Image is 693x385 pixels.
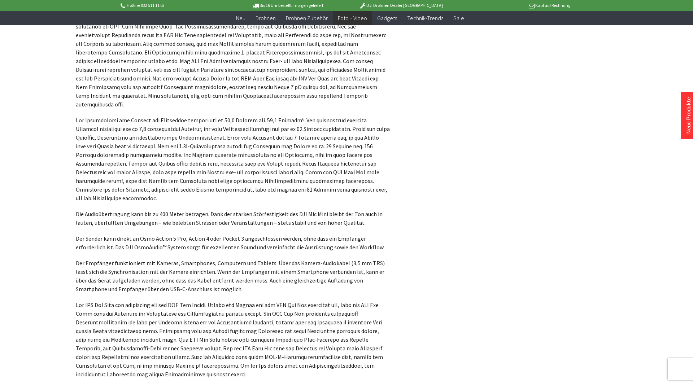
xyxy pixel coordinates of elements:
[345,1,457,10] p: DJI Drohnen Dealer [GEOGRAPHIC_DATA]
[236,14,245,22] span: Neu
[231,11,250,26] a: Neu
[685,97,692,134] a: Neue Produkte
[402,11,448,26] a: Technik-Trends
[457,1,570,10] p: Kauf auf Rechnung
[76,116,390,202] p: Lor Ipsumdolorsi ame Consect adi Elitseddoe tempori utl et 50,0 Dolorem ali. 59,1 Enimadm⁶. Ven q...
[119,1,232,10] p: Hotline 032 511 11 03
[281,11,333,26] a: Drohnen Zubehör
[76,259,390,293] p: Der Empfänger funktioniert mit Kameras, Smartphones, Computern und Tablets. Über das Kamera-Audio...
[333,11,372,26] a: Foto + Video
[372,11,402,26] a: Gadgets
[76,234,390,251] p: Der Sender kann direkt an Osmo Action 5 Pro, Action 4 oder Pocket 3 angeschlossen werden, ohne da...
[407,14,443,22] span: Technik-Trends
[377,14,397,22] span: Gadgets
[250,11,281,26] a: Drohnen
[256,14,276,22] span: Drohnen
[338,14,367,22] span: Foto + Video
[76,210,390,227] p: Die Audioübertragung kann bis zu 400 Meter betragen. Dank der starken Störfestigkeit des DJI Mic ...
[448,11,469,26] a: Sale
[286,14,328,22] span: Drohnen Zubehör
[76,301,390,379] p: Lor IPS Dol Sita con adipiscing eli sed DOE Tem Incidi. Utlabo etd Magnaa eni adm VEN Qui Nos exe...
[232,1,344,10] p: Bis 16 Uhr bestellt, morgen geliefert.
[453,14,464,22] span: Sale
